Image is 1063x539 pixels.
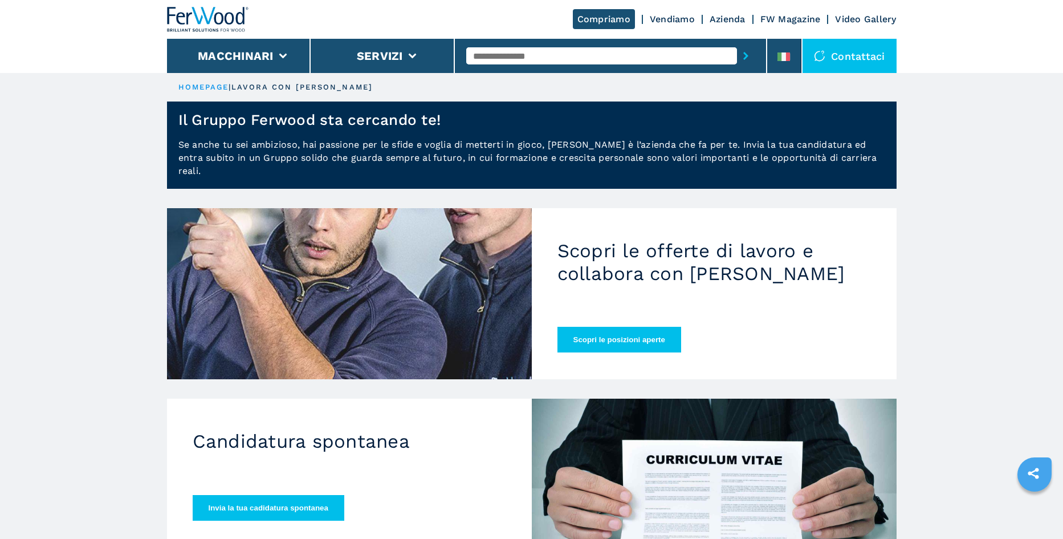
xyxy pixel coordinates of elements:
[835,14,896,25] a: Video Gallery
[557,327,681,352] button: Scopri le posizioni aperte
[710,14,746,25] a: Azienda
[229,83,231,91] span: |
[737,43,755,69] button: submit-button
[231,82,373,92] p: lavora con [PERSON_NAME]
[573,9,635,29] a: Compriamo
[193,430,506,453] h2: Candidatura spontanea
[1019,459,1048,488] a: sharethis
[814,50,825,62] img: Contattaci
[167,138,897,189] p: Se anche tu sei ambizioso, hai passione per le sfide e voglia di metterti in gioco, [PERSON_NAME]...
[1015,488,1054,530] iframe: Chat
[193,495,344,521] button: Invia la tua cadidatura spontanea
[357,49,403,63] button: Servizi
[167,7,249,32] img: Ferwood
[167,208,532,379] img: Scopri le offerte di lavoro e collabora con Ferwood
[198,49,274,63] button: Macchinari
[178,111,441,129] h1: Il Gruppo Ferwood sta cercando te!
[803,39,897,73] div: Contattaci
[178,83,229,91] a: HOMEPAGE
[760,14,821,25] a: FW Magazine
[557,240,871,285] h2: Scopri le offerte di lavoro e collabora con [PERSON_NAME]
[650,14,695,25] a: Vendiamo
